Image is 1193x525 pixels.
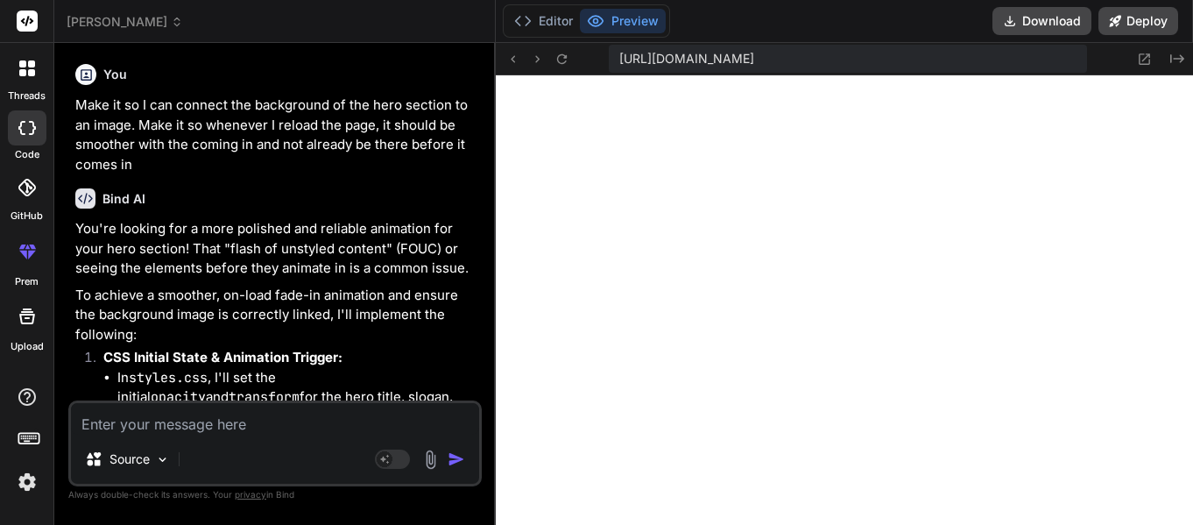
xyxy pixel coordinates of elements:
[1098,7,1178,35] button: Deploy
[109,451,150,468] p: Source
[75,96,478,174] p: Make it so I can connect the background of the hero section to an image. Make it so whenever I re...
[68,486,482,503] p: Always double-check its answers. Your in Bind
[151,388,206,406] code: opacity
[15,147,39,162] label: code
[11,209,43,223] label: GitHub
[129,369,208,387] code: styles.css
[67,13,183,31] span: [PERSON_NAME]
[103,66,127,83] h6: You
[12,467,42,497] img: settings
[75,219,478,279] p: You're looking for a more polished and reliable animation for your hero section! That "flash of u...
[507,9,580,33] button: Editor
[448,451,465,468] img: icon
[229,388,300,406] code: transform
[102,190,145,208] h6: Bind AI
[580,9,666,33] button: Preview
[420,450,441,470] img: attachment
[117,368,478,447] li: In , I'll set the initial and for the hero title, slogan, and buttons to their hidden state ( , ).
[992,7,1091,35] button: Download
[619,50,754,67] span: [URL][DOMAIN_NAME]
[155,452,170,467] img: Pick Models
[8,89,46,103] label: threads
[11,339,44,354] label: Upload
[235,489,266,500] span: privacy
[103,349,342,365] strong: CSS Initial State & Animation Trigger:
[75,286,478,345] p: To achieve a smoother, on-load fade-in animation and ensure the background image is correctly lin...
[496,75,1193,525] iframe: Preview
[15,274,39,289] label: prem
